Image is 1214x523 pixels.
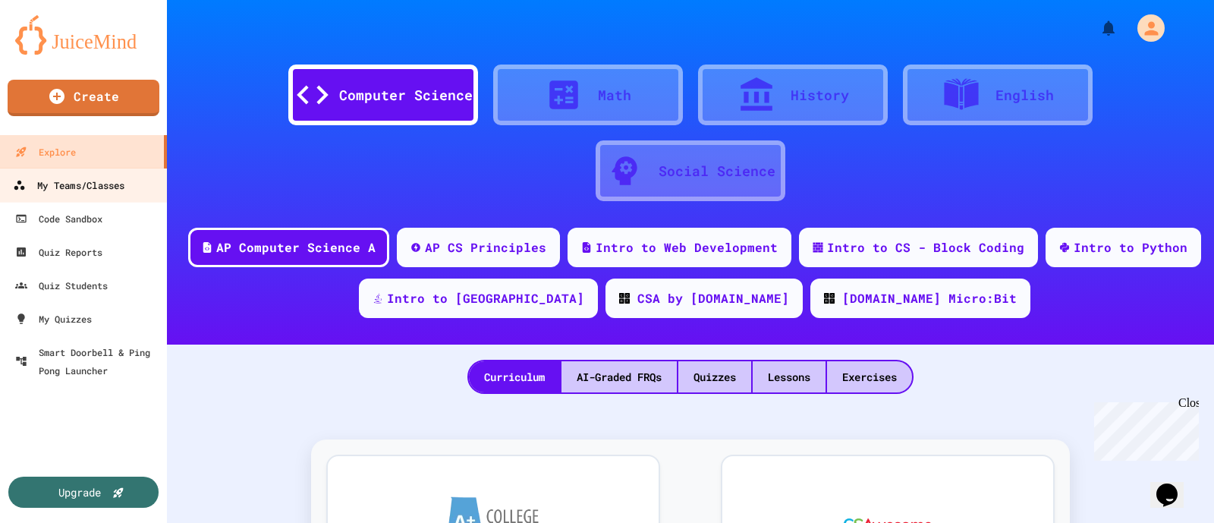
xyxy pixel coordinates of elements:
[637,289,789,307] div: CSA by [DOMAIN_NAME]
[1150,462,1199,508] iframe: chat widget
[8,80,159,116] a: Create
[15,243,102,261] div: Quiz Reports
[678,361,751,392] div: Quizzes
[827,361,912,392] div: Exercises
[791,85,849,106] div: History
[659,161,775,181] div: Social Science
[827,238,1024,257] div: Intro to CS - Block Coding
[753,361,826,392] div: Lessons
[842,289,1017,307] div: [DOMAIN_NAME] Micro:Bit
[425,238,546,257] div: AP CS Principles
[387,289,584,307] div: Intro to [GEOGRAPHIC_DATA]
[1074,238,1187,257] div: Intro to Python
[216,238,376,257] div: AP Computer Science A
[995,85,1054,106] div: English
[6,6,105,96] div: Chat with us now!Close
[561,361,677,392] div: AI-Graded FRQs
[598,85,631,106] div: Math
[15,143,76,161] div: Explore
[1071,15,1121,41] div: My Notifications
[15,310,92,328] div: My Quizzes
[339,85,473,106] div: Computer Science
[13,176,124,195] div: My Teams/Classes
[15,276,108,295] div: Quiz Students
[15,15,152,55] img: logo-orange.svg
[15,210,102,228] div: Code Sandbox
[58,484,101,500] div: Upgrade
[619,293,630,304] img: CODE_logo_RGB.png
[1121,11,1168,46] div: My Account
[596,238,778,257] div: Intro to Web Development
[824,293,835,304] img: CODE_logo_RGB.png
[15,343,161,380] div: Smart Doorbell & Ping Pong Launcher
[1088,396,1199,461] iframe: chat widget
[469,361,560,392] div: Curriculum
